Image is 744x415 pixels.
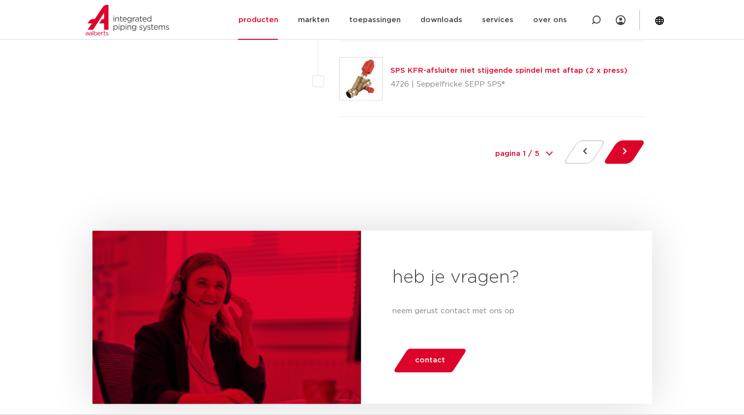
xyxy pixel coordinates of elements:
span: contact [415,353,445,368]
p: neem gerust contact met ons op [392,305,621,317]
h2: heb je vragen? [392,266,621,290]
a: SPS KFR-afsluiter niet stijgende spindel met aftap (2 x press) [390,67,627,74]
a: contact [392,349,467,372]
img: Thumbnail for SPS KFR-afsluiter niet stijgende spindel met aftap (2 x press) [340,58,382,100]
p: 4726 | Seppelfricke SEPP SPS® [390,77,627,92]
